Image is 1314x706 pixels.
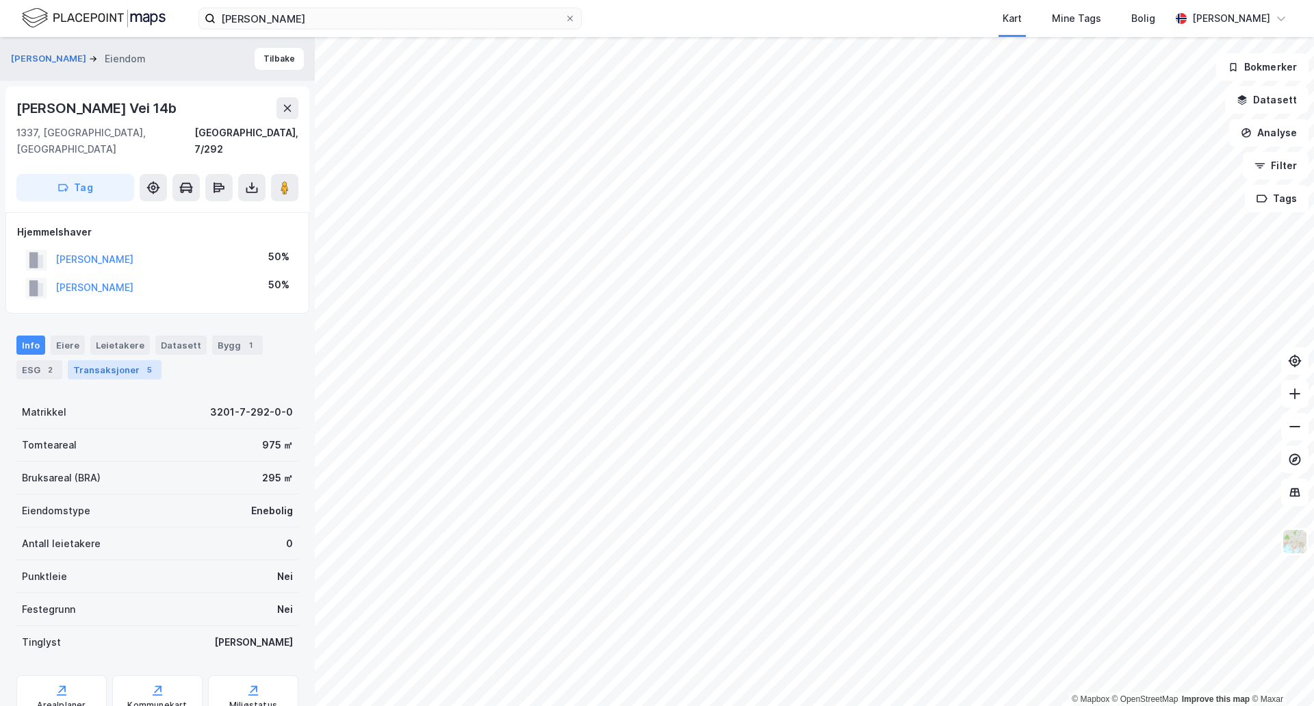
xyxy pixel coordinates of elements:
button: Bokmerker [1216,53,1309,81]
div: 50% [268,277,289,293]
div: Kart [1003,10,1022,27]
input: Søk på adresse, matrikkel, gårdeiere, leietakere eller personer [216,8,565,29]
div: Leietakere [90,336,150,355]
div: 50% [268,249,289,265]
div: Tinglyst [22,634,61,651]
button: [PERSON_NAME] [11,52,89,66]
div: Eiere [51,336,85,355]
button: Tags [1245,185,1309,212]
a: Mapbox [1072,694,1109,704]
div: Nei [277,601,293,618]
div: Datasett [155,336,207,355]
button: Tilbake [255,48,304,70]
div: Tomteareal [22,437,77,453]
div: Kontrollprogram for chat [1246,640,1314,706]
div: Bruksareal (BRA) [22,470,101,486]
div: 295 ㎡ [262,470,293,486]
div: Festegrunn [22,601,75,618]
div: Nei [277,568,293,585]
img: logo.f888ab2527a4732fd821a326f86c7f29.svg [22,6,166,30]
div: Info [16,336,45,355]
div: Transaksjoner [68,360,162,379]
div: 2 [43,363,57,377]
div: [GEOGRAPHIC_DATA], 7/292 [194,125,298,157]
div: [PERSON_NAME] [1192,10,1270,27]
div: Matrikkel [22,404,66,420]
div: 3201-7-292-0-0 [210,404,293,420]
button: Datasett [1225,86,1309,114]
button: Analyse [1229,119,1309,147]
div: 5 [142,363,156,377]
div: Eiendom [105,51,146,67]
div: ESG [16,360,62,379]
iframe: Chat Widget [1246,640,1314,706]
a: Improve this map [1182,694,1250,704]
div: [PERSON_NAME] [214,634,293,651]
button: Filter [1243,152,1309,179]
div: Eiendomstype [22,503,90,519]
div: Bygg [212,336,263,355]
div: 1 [244,338,257,352]
div: Enebolig [251,503,293,519]
img: Z [1282,529,1308,555]
button: Tag [16,174,134,201]
div: Antall leietakere [22,535,101,552]
a: OpenStreetMap [1112,694,1178,704]
div: 975 ㎡ [262,437,293,453]
div: 0 [286,535,293,552]
div: Mine Tags [1052,10,1101,27]
div: Hjemmelshaver [17,224,298,240]
div: Bolig [1131,10,1155,27]
div: 1337, [GEOGRAPHIC_DATA], [GEOGRAPHIC_DATA] [16,125,194,157]
div: Punktleie [22,568,67,585]
div: [PERSON_NAME] Vei 14b [16,97,179,119]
